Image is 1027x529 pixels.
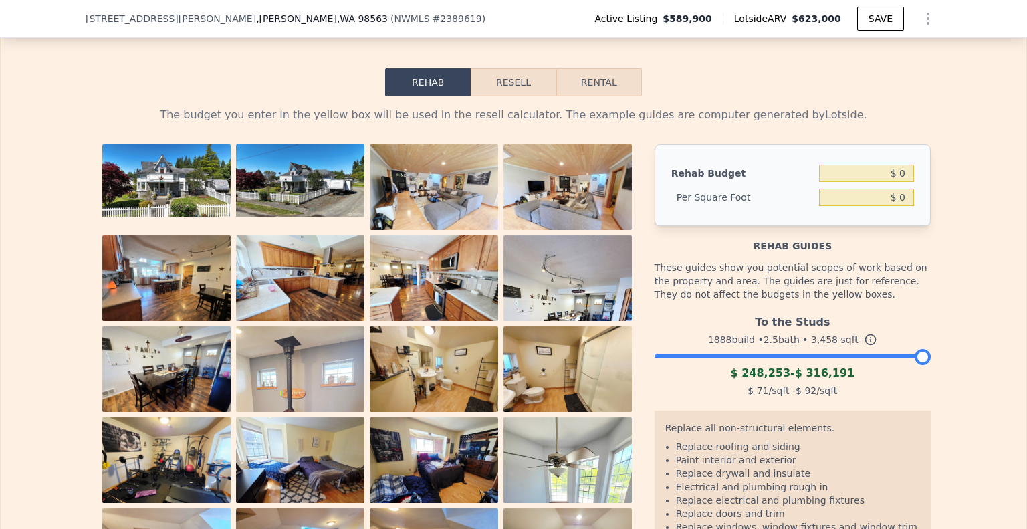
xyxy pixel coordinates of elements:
[385,68,471,96] button: Rehab
[795,366,855,379] span: $ 316,191
[748,385,768,396] span: $ 71
[471,68,556,96] button: Resell
[857,7,904,31] button: SAVE
[102,144,231,217] img: Property Photo 1
[236,326,364,498] img: Property Photo 10
[665,421,920,440] div: Replace all non-structural elements.
[655,330,931,349] div: 1888 build • 2.5 bath • sqft
[370,326,498,423] img: Property Photo 11
[676,467,920,480] li: Replace drywall and insulate
[792,13,841,24] span: $623,000
[102,326,231,423] img: Property Photo 9
[370,144,498,241] img: Property Photo 3
[96,107,931,123] div: The budget you enter in the yellow box will be used in the resell calculator. The example guides ...
[655,309,931,330] div: To the Studs
[655,365,931,381] div: -
[370,417,498,514] img: Property Photo 15
[676,507,920,520] li: Replace doors and trim
[102,235,231,332] img: Property Photo 5
[676,494,920,507] li: Replace electrical and plumbing fixtures
[663,12,712,25] span: $589,900
[915,5,941,32] button: Show Options
[503,326,632,423] img: Property Photo 12
[655,381,931,400] div: /sqft - /sqft
[86,12,256,25] span: [STREET_ADDRESS][PERSON_NAME]
[730,366,790,379] span: $ 248,253
[503,235,632,407] img: Property Photo 8
[676,440,920,453] li: Replace roofing and siding
[503,144,632,241] img: Property Photo 4
[676,480,920,494] li: Electrical and plumbing rough in
[734,12,792,25] span: Lotside ARV
[671,185,814,209] div: Per Square Foot
[671,161,814,185] div: Rehab Budget
[556,68,642,96] button: Rental
[390,12,485,25] div: ( )
[236,235,364,332] img: Property Photo 6
[811,334,838,345] span: 3,458
[102,417,231,514] img: Property Photo 13
[676,453,920,467] li: Paint interior and exterior
[655,253,931,309] div: These guides show you potential scopes of work based on the property and area. The guides are jus...
[655,226,931,253] div: Rehab guides
[256,12,388,25] span: , [PERSON_NAME]
[796,385,816,396] span: $ 92
[394,13,429,24] span: NWMLS
[433,13,482,24] span: # 2389619
[236,144,364,217] img: Property Photo 2
[594,12,663,25] span: Active Listing
[337,13,388,24] span: , WA 98563
[370,235,498,332] img: Property Photo 7
[236,417,364,514] img: Property Photo 14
